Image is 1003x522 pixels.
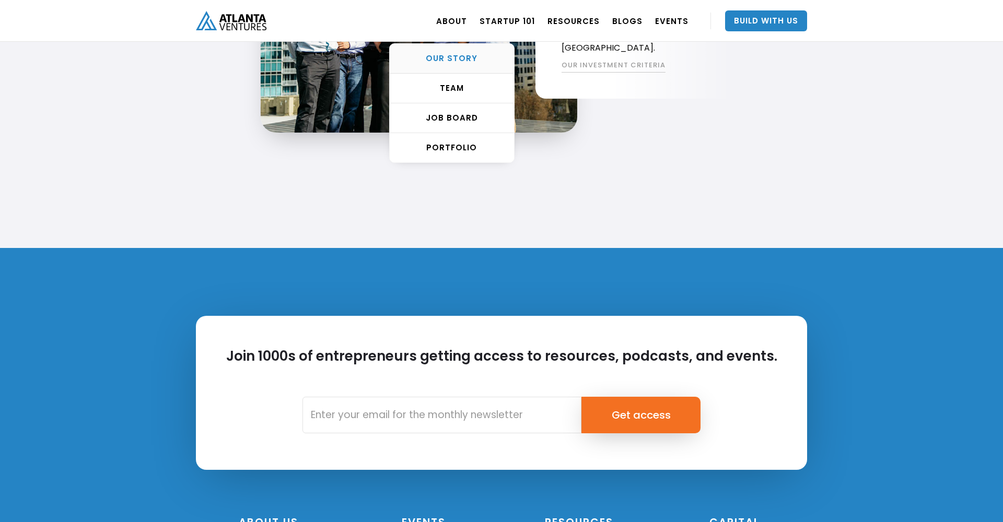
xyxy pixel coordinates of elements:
input: Enter your email for the monthly newsletter [302,397,581,433]
a: ABOUT [436,6,467,35]
a: BLOGS [612,6,643,35]
input: Get access [581,397,701,433]
a: OUR INVESTMENT CRITERIA [561,60,665,73]
a: Startup 101 [480,6,535,35]
a: EVENTS [655,6,689,35]
a: TEAM [390,74,514,103]
form: Email Form [302,397,701,433]
div: TEAM [390,83,514,93]
div: PORTFOLIO [390,143,514,153]
a: OUR STORY [390,44,514,74]
a: Build With Us [725,10,807,31]
div: Job Board [390,113,514,123]
div: OUR STORY [390,53,514,64]
a: Job Board [390,103,514,133]
a: PORTFOLIO [390,133,514,162]
h2: Join 1000s of entrepreneurs getting access to resources, podcasts, and events. [226,347,777,384]
a: RESOURCES [547,6,600,35]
